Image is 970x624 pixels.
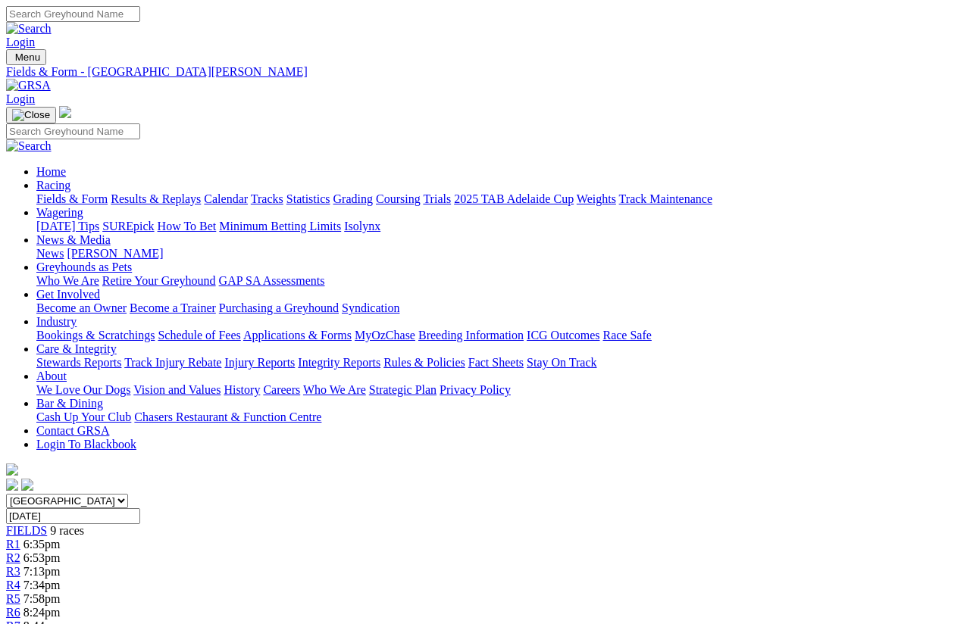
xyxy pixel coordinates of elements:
a: SUREpick [102,220,154,232]
a: We Love Our Dogs [36,383,130,396]
a: Tracks [251,192,283,205]
a: Fields & Form - [GEOGRAPHIC_DATA][PERSON_NAME] [6,65,964,79]
img: logo-grsa-white.png [59,106,71,118]
a: R4 [6,579,20,591]
div: Bar & Dining [36,410,964,424]
span: 7:34pm [23,579,61,591]
div: Racing [36,192,964,206]
a: [DATE] Tips [36,220,99,232]
input: Search [6,6,140,22]
a: Rules & Policies [383,356,465,369]
a: Privacy Policy [440,383,511,396]
a: Bookings & Scratchings [36,329,155,342]
a: How To Bet [158,220,217,232]
a: About [36,370,67,382]
a: Who We Are [303,383,366,396]
img: facebook.svg [6,479,18,491]
a: Isolynx [344,220,380,232]
a: Statistics [286,192,330,205]
a: 2025 TAB Adelaide Cup [454,192,574,205]
a: Retire Your Greyhound [102,274,216,287]
a: Grading [333,192,373,205]
a: News & Media [36,233,111,246]
a: Stay On Track [527,356,596,369]
div: About [36,383,964,397]
a: R5 [6,592,20,605]
a: Breeding Information [418,329,524,342]
span: 9 races [50,524,84,537]
a: Vision and Values [133,383,221,396]
button: Toggle navigation [6,107,56,123]
a: GAP SA Assessments [219,274,325,287]
a: Schedule of Fees [158,329,240,342]
img: Close [12,109,50,121]
a: Login [6,36,35,48]
a: R2 [6,551,20,564]
span: 7:58pm [23,592,61,605]
a: [PERSON_NAME] [67,247,163,260]
span: 8:24pm [23,606,61,619]
a: Purchasing a Greyhound [219,301,339,314]
a: Applications & Forms [243,329,352,342]
a: Contact GRSA [36,424,109,437]
a: Login [6,92,35,105]
a: Race Safe [602,329,651,342]
span: 7:13pm [23,565,61,578]
a: Greyhounds as Pets [36,261,132,273]
button: Toggle navigation [6,49,46,65]
a: R6 [6,606,20,619]
a: Fields & Form [36,192,108,205]
a: Coursing [376,192,421,205]
a: Login To Blackbook [36,438,136,451]
span: R3 [6,565,20,578]
a: Care & Integrity [36,342,117,355]
div: News & Media [36,247,964,261]
a: Minimum Betting Limits [219,220,341,232]
a: FIELDS [6,524,47,537]
a: R1 [6,538,20,551]
img: Search [6,139,52,153]
a: Fact Sheets [468,356,524,369]
a: Become a Trainer [130,301,216,314]
a: MyOzChase [355,329,415,342]
span: 6:35pm [23,538,61,551]
img: twitter.svg [21,479,33,491]
a: Wagering [36,206,83,219]
a: Become an Owner [36,301,127,314]
a: History [224,383,260,396]
a: Integrity Reports [298,356,380,369]
span: 6:53pm [23,551,61,564]
a: Track Maintenance [619,192,712,205]
a: Bar & Dining [36,397,103,410]
img: Search [6,22,52,36]
a: Calendar [204,192,248,205]
a: Stewards Reports [36,356,121,369]
a: Cash Up Your Club [36,410,131,423]
a: Home [36,165,66,178]
div: Greyhounds as Pets [36,274,964,288]
a: Racing [36,179,70,192]
input: Search [6,123,140,139]
a: Weights [577,192,616,205]
a: Syndication [342,301,399,314]
a: Strategic Plan [369,383,436,396]
input: Select date [6,508,140,524]
a: Industry [36,315,77,328]
a: Get Involved [36,288,100,301]
div: Get Involved [36,301,964,315]
a: Chasers Restaurant & Function Centre [134,410,321,423]
div: Industry [36,329,964,342]
div: Care & Integrity [36,356,964,370]
a: Results & Replays [111,192,201,205]
a: Trials [423,192,451,205]
a: Careers [263,383,300,396]
a: Injury Reports [224,356,295,369]
span: Menu [15,51,40,63]
a: Who We Are [36,274,99,287]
